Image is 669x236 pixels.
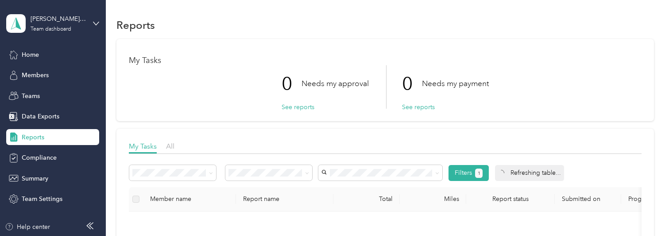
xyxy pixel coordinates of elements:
h1: My Tasks [129,56,641,65]
div: Refreshing table... [495,165,564,181]
button: See reports [282,102,314,112]
div: Miles [407,195,459,203]
button: Help center [5,222,50,232]
p: 0 [402,65,422,102]
iframe: Everlance-gr Chat Button Frame [619,186,669,236]
button: Filters1 [449,165,489,181]
th: Submitted on [555,187,621,212]
th: Member name [143,187,236,212]
span: Reports [22,133,44,142]
span: 1 [478,169,480,177]
span: Teams [22,91,40,101]
span: Data Exports [22,112,59,121]
div: [PERSON_NAME][EMAIL_ADDRESS][PERSON_NAME][DOMAIN_NAME] [31,14,86,24]
span: Members [22,71,49,80]
span: My Tasks [129,142,157,150]
span: Team Settings [22,194,62,204]
p: Needs my approval [302,78,369,89]
span: Compliance [22,153,57,162]
span: Summary [22,174,48,183]
p: Needs my payment [422,78,489,89]
span: Home [22,50,39,59]
button: 1 [475,169,483,178]
th: Report name [236,187,333,212]
div: Team dashboard [31,27,71,32]
h1: Reports [116,20,155,30]
p: 0 [282,65,302,102]
div: Member name [150,195,229,203]
span: All [166,142,174,150]
button: See reports [402,102,435,112]
div: Total [340,195,393,203]
span: Report status [473,195,548,203]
